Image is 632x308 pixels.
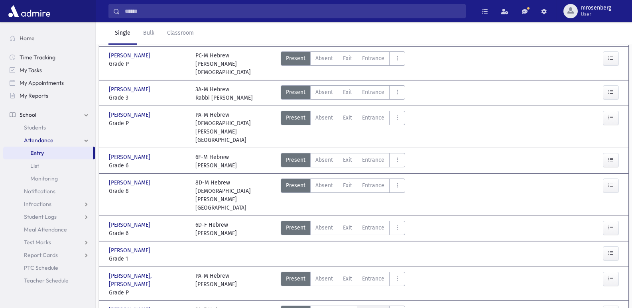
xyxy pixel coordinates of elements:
[3,89,95,102] a: My Reports
[286,54,305,63] span: Present
[362,224,384,232] span: Entrance
[195,153,237,170] div: 6F-M Hebrew [PERSON_NAME]
[315,275,333,283] span: Absent
[362,275,384,283] span: Entrance
[24,264,58,271] span: PTC Schedule
[30,175,58,182] span: Monitoring
[281,179,405,212] div: AttTypes
[581,11,611,18] span: User
[24,213,57,220] span: Student Logs
[315,181,333,190] span: Absent
[109,153,152,161] span: [PERSON_NAME]
[281,111,405,144] div: AttTypes
[281,153,405,170] div: AttTypes
[281,51,405,77] div: AttTypes
[315,224,333,232] span: Absent
[109,111,152,119] span: [PERSON_NAME]
[3,185,95,198] a: Notifications
[20,79,64,86] span: My Appointments
[3,108,95,121] a: School
[109,51,152,60] span: [PERSON_NAME]
[195,51,274,77] div: PC-M Hebrew [PERSON_NAME][DEMOGRAPHIC_DATA]
[24,124,46,131] span: Students
[3,159,95,172] a: List
[286,156,305,164] span: Present
[343,156,352,164] span: Exit
[343,275,352,283] span: Exit
[281,221,405,237] div: AttTypes
[3,172,95,185] a: Monitoring
[195,221,237,237] div: 6D-F Hebrew [PERSON_NAME]
[109,60,187,68] span: Grade P
[286,224,305,232] span: Present
[343,54,352,63] span: Exit
[3,274,95,287] a: Teacher Schedule
[109,187,187,195] span: Grade 8
[109,119,187,128] span: Grade P
[281,85,405,102] div: AttTypes
[3,51,95,64] a: Time Tracking
[20,67,42,74] span: My Tasks
[3,134,95,147] a: Attendance
[24,226,67,233] span: Meal Attendance
[3,210,95,223] a: Student Logs
[109,94,187,102] span: Grade 3
[109,272,187,288] span: [PERSON_NAME], [PERSON_NAME]
[3,223,95,236] a: Meal Attendance
[109,161,187,170] span: Grade 6
[24,251,58,259] span: Report Cards
[343,224,352,232] span: Exit
[3,147,93,159] a: Entry
[109,179,152,187] span: [PERSON_NAME]
[30,162,39,169] span: List
[109,85,152,94] span: [PERSON_NAME]
[137,22,161,45] a: Bulk
[3,198,95,210] a: Infractions
[195,179,274,212] div: 8D-M Hebrew [DEMOGRAPHIC_DATA][PERSON_NAME][GEOGRAPHIC_DATA]
[109,229,187,237] span: Grade 6
[20,54,55,61] span: Time Tracking
[109,246,152,255] span: [PERSON_NAME]
[286,114,305,122] span: Present
[581,5,611,11] span: mrosenberg
[24,137,53,144] span: Attendance
[120,4,465,18] input: Search
[281,272,405,297] div: AttTypes
[362,114,384,122] span: Entrance
[195,272,237,297] div: PA-M Hebrew [PERSON_NAME]
[109,255,187,263] span: Grade 1
[20,92,48,99] span: My Reports
[3,77,95,89] a: My Appointments
[6,3,52,19] img: AdmirePro
[3,32,95,45] a: Home
[30,149,44,157] span: Entry
[362,54,384,63] span: Entrance
[286,181,305,190] span: Present
[109,221,152,229] span: [PERSON_NAME]
[20,111,36,118] span: School
[3,249,95,261] a: Report Cards
[195,111,274,144] div: PA-M Hebrew [DEMOGRAPHIC_DATA][PERSON_NAME][GEOGRAPHIC_DATA]
[3,121,95,134] a: Students
[315,156,333,164] span: Absent
[109,288,187,297] span: Grade P
[24,200,51,208] span: Infractions
[24,188,55,195] span: Notifications
[24,239,51,246] span: Test Marks
[315,54,333,63] span: Absent
[195,85,253,102] div: 3A-M Hebrew Rabbi [PERSON_NAME]
[286,88,305,96] span: Present
[343,88,352,96] span: Exit
[3,64,95,77] a: My Tasks
[161,22,200,45] a: Classroom
[343,181,352,190] span: Exit
[108,22,137,45] a: Single
[24,277,69,284] span: Teacher Schedule
[315,88,333,96] span: Absent
[286,275,305,283] span: Present
[343,114,352,122] span: Exit
[315,114,333,122] span: Absent
[3,236,95,249] a: Test Marks
[362,181,384,190] span: Entrance
[362,156,384,164] span: Entrance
